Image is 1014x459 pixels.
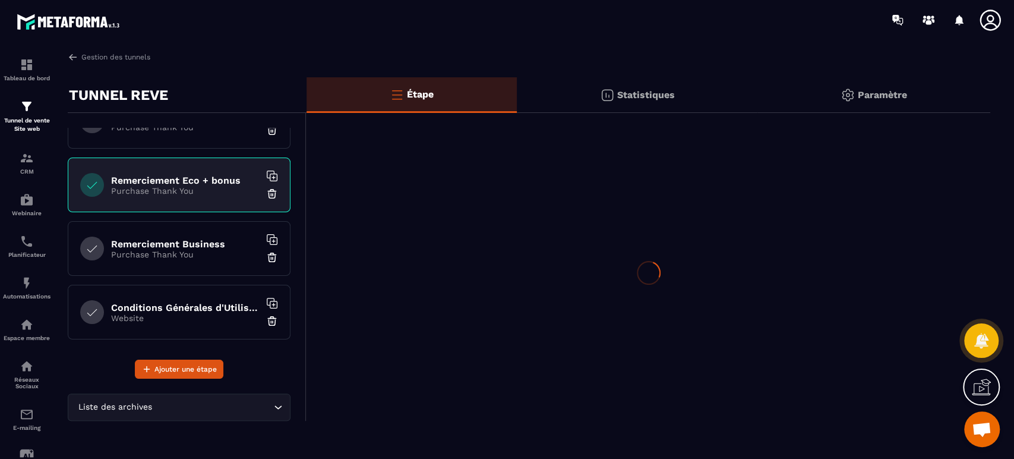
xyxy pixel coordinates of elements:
p: Statistiques [617,89,675,100]
img: automations [20,317,34,332]
img: trash [266,315,278,327]
h6: Remerciement Business [111,238,260,250]
a: automationsautomationsEspace membre [3,309,50,350]
p: Tunnel de vente Site web [3,117,50,133]
img: social-network [20,359,34,373]
a: automationsautomationsAutomatisations [3,267,50,309]
button: Ajouter une étape [135,360,223,379]
p: Automatisations [3,293,50,300]
p: E-mailing [3,425,50,431]
a: formationformationCRM [3,142,50,184]
p: CRM [3,168,50,175]
p: Paramètre [858,89,907,100]
p: Étape [407,89,434,100]
p: TUNNEL REVE [69,83,168,107]
p: Purchase Thank You [111,186,260,196]
img: logo [17,11,124,33]
img: scheduler [20,234,34,249]
img: formation [20,99,34,114]
h6: Conditions Générales d'Utilisation [111,302,260,313]
img: bars-o.4a397970.svg [390,87,404,102]
p: Espace membre [3,335,50,341]
span: Liste des archives [75,401,154,414]
p: Webinaire [3,210,50,216]
a: social-networksocial-networkRéseaux Sociaux [3,350,50,398]
p: Planificateur [3,251,50,258]
img: automations [20,193,34,207]
a: formationformationTunnel de vente Site web [3,90,50,142]
img: trash [266,188,278,200]
img: stats.20deebd0.svg [600,88,614,102]
img: trash [266,124,278,136]
img: email [20,407,34,422]
img: arrow [68,52,78,62]
img: automations [20,276,34,290]
a: schedulerschedulerPlanificateur [3,225,50,267]
a: emailemailE-mailing [3,398,50,440]
a: automationsautomationsWebinaire [3,184,50,225]
img: formation [20,58,34,72]
div: Search for option [68,394,290,421]
div: Ouvrir le chat [964,411,1000,447]
h6: Remerciement Eco + bonus [111,175,260,186]
p: Website [111,313,260,323]
img: setting-gr.5f69749f.svg [841,88,855,102]
img: formation [20,151,34,165]
a: formationformationTableau de bord [3,49,50,90]
p: Purchase Thank You [111,250,260,259]
p: Réseaux Sociaux [3,376,50,389]
img: trash [266,251,278,263]
p: Tableau de bord [3,75,50,81]
a: Gestion des tunnels [68,52,150,62]
span: Ajouter une étape [154,363,217,375]
input: Search for option [154,401,271,414]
